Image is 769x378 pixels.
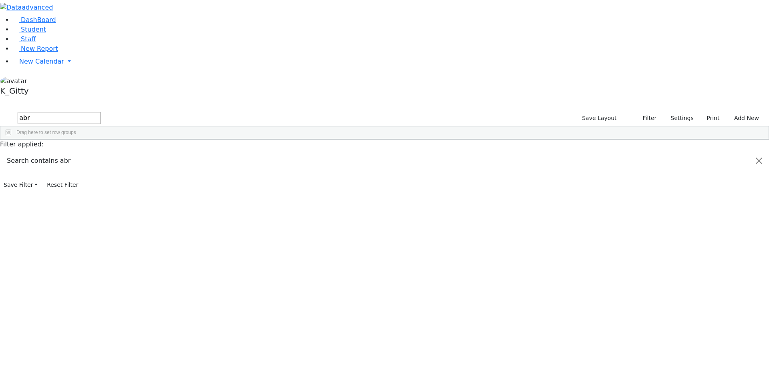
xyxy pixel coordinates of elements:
button: Save Layout [578,112,620,124]
span: DashBoard [21,16,56,24]
a: New Calendar [13,54,769,70]
span: Student [21,26,46,33]
input: Search [18,112,101,124]
span: Drag here to set row groups [16,130,76,135]
span: New Calendar [19,58,64,65]
span: Staff [21,35,36,43]
a: DashBoard [13,16,56,24]
span: New Report [21,45,58,52]
button: Add New [726,112,763,124]
button: Settings [660,112,697,124]
a: Staff [13,35,36,43]
button: Filter [632,112,660,124]
button: Print [697,112,723,124]
button: Close [749,150,769,172]
a: Student [13,26,46,33]
button: Reset Filter [43,179,82,191]
a: New Report [13,45,58,52]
